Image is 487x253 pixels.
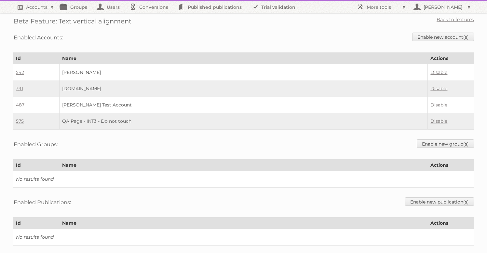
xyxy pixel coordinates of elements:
[13,160,60,171] th: Id
[59,160,428,171] th: Name
[14,139,58,149] h3: Enabled Groups:
[16,118,24,124] a: 575
[175,1,248,13] a: Published publications
[412,33,474,41] a: Enable new account(s)
[409,1,474,13] a: [PERSON_NAME]
[417,139,474,148] a: Enable new group(s)
[430,86,447,91] a: Disable
[16,234,54,240] i: No results found
[248,1,302,13] a: Trial validation
[59,80,428,97] td: [DOMAIN_NAME]
[405,197,474,206] a: Enable new publication(s)
[428,160,474,171] th: Actions
[14,16,131,26] h2: Beta Feature: Text vertical alignment
[354,1,409,13] a: More tools
[14,33,63,42] h3: Enabled Accounts:
[367,4,399,10] h2: More tools
[59,53,428,64] th: Name
[13,53,60,64] th: Id
[59,64,428,81] td: [PERSON_NAME]
[430,118,447,124] a: Disable
[428,218,474,229] th: Actions
[14,197,71,207] h3: Enabled Publications:
[59,218,428,229] th: Name
[94,1,126,13] a: Users
[430,102,447,108] a: Disable
[428,53,474,64] th: Actions
[59,97,428,113] td: [PERSON_NAME] Test Account
[422,4,464,10] h2: [PERSON_NAME]
[13,1,57,13] a: Accounts
[57,1,94,13] a: Groups
[59,113,428,130] td: QA Page - INT3 - Do not touch
[16,86,23,91] a: 391
[437,17,474,22] a: Back to features
[13,218,60,229] th: Id
[26,4,47,10] h2: Accounts
[16,176,54,182] i: No results found
[126,1,175,13] a: Conversions
[16,102,24,108] a: 487
[16,69,24,75] a: 542
[430,69,447,75] a: Disable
